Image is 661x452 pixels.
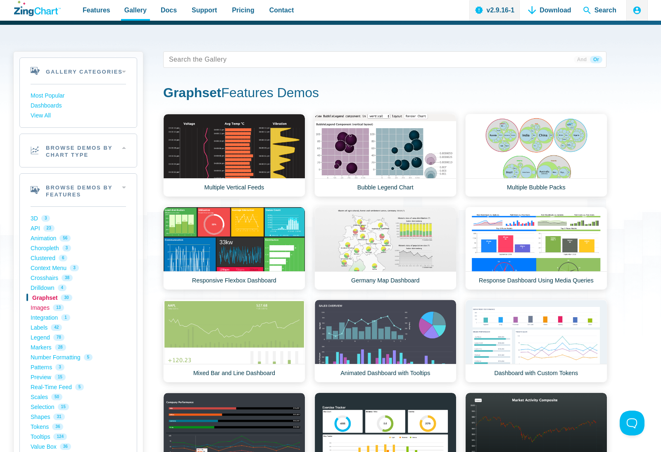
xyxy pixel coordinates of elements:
a: Bubble Legend Chart [314,114,457,197]
span: Gallery [124,5,147,16]
a: Dashboard with Custom Tokens [465,299,607,383]
span: Support [192,5,217,16]
a: Germany Map Dashboard [314,207,457,290]
span: Docs [161,5,177,16]
a: View All [31,111,126,121]
h2: Gallery Categories [20,58,137,84]
a: Multiple Vertical Feeds [163,114,305,197]
h2: Browse Demos By Chart Type [20,134,137,167]
h2: Browse Demos By Features [20,174,137,207]
a: Response Dashboard Using Media Queries [465,207,607,290]
a: Mixed Bar and Line Dashboard [163,299,305,383]
a: Dashboards [31,101,126,111]
strong: Graphset [163,85,221,100]
iframe: Toggle Customer Support [620,411,644,435]
h1: Features Demos [163,84,606,103]
a: Animated Dashboard with Tooltips [314,299,457,383]
span: Contact [269,5,294,16]
a: Most Popular [31,91,126,101]
span: And [574,56,590,63]
a: Multiple Bubble Packs [465,114,607,197]
span: Or [590,56,602,63]
span: Pricing [232,5,254,16]
a: ZingChart Logo. Click to return to the homepage [14,1,61,16]
a: Responsive Flexbox Dashboard [163,207,305,290]
span: Features [83,5,110,16]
